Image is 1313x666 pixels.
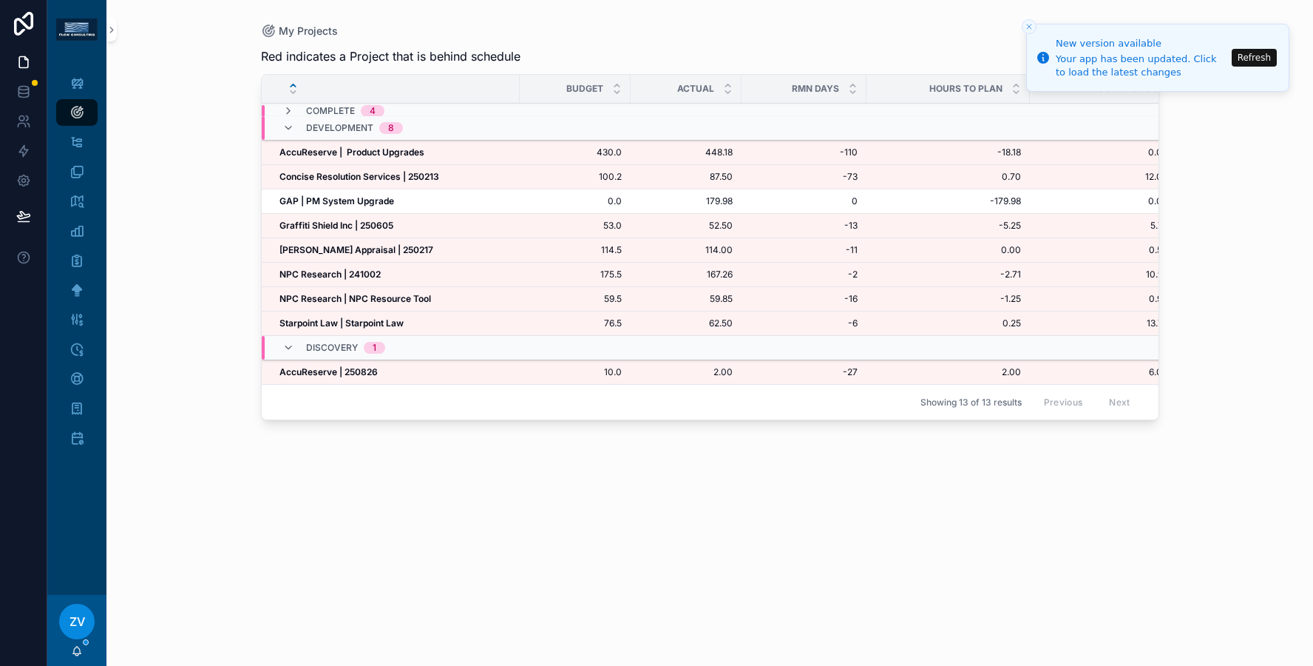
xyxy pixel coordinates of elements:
[529,220,622,232] a: 53.0
[639,171,733,183] a: 87.50
[875,195,1021,207] span: -179.98
[388,122,394,134] div: 8
[875,269,1021,280] a: -2.71
[529,195,622,207] a: 0.0
[47,59,106,471] div: scrollable content
[1030,317,1168,329] span: 13.75
[279,195,511,207] a: GAP | PM System Upgrade
[750,269,858,280] a: -2
[529,269,622,280] a: 175.5
[639,269,733,280] a: 167.26
[1030,195,1168,207] a: 0.00
[875,244,1021,256] a: 0.00
[875,171,1021,183] a: 0.70
[1056,53,1227,79] div: Your app has been updated. Click to load the latest changes
[875,147,1021,158] a: -18.18
[750,171,858,183] a: -73
[875,317,1021,329] a: 0.25
[639,244,733,256] a: 114.00
[1030,269,1168,280] a: 10.95
[279,269,511,280] a: NPC Research | 241002
[929,83,1002,95] span: Hours to Plan
[306,122,373,134] span: Development
[529,147,622,158] span: 430.0
[279,244,433,255] strong: [PERSON_NAME] Appraisal | 250217
[1030,147,1168,158] a: 0.00
[529,293,622,305] a: 59.5
[529,317,622,329] a: 76.5
[639,366,733,378] a: 2.00
[279,366,378,377] strong: AccuReserve | 250826
[279,171,439,182] strong: Concise Resolution Services | 250213
[279,24,338,38] span: My Projects
[1030,244,1168,256] a: 0.50
[875,220,1021,232] a: -5.25
[750,317,858,329] span: -6
[639,293,733,305] a: 59.85
[920,397,1022,408] span: Showing 13 of 13 results
[529,366,622,378] a: 10.0
[261,24,338,38] a: My Projects
[677,83,714,95] span: Actual
[279,195,394,206] strong: GAP | PM System Upgrade
[1022,19,1037,34] button: Close toast
[279,366,511,378] a: AccuReserve | 250826
[750,244,858,256] span: -11
[750,195,858,207] a: 0
[566,83,603,95] span: Budget
[639,195,733,207] a: 179.98
[279,317,511,329] a: Starpoint Law | Starpoint Law
[1030,366,1168,378] span: 6.00
[373,342,376,354] div: 1
[306,342,358,354] span: Discovery
[1030,220,1168,232] a: 5.75
[1056,36,1227,51] div: New version available
[750,366,858,378] a: -27
[750,293,858,305] a: -16
[261,47,520,65] span: Red indicates a Project that is behind schedule
[529,244,622,256] a: 114.5
[750,220,858,232] a: -13
[875,366,1021,378] a: 2.00
[279,244,511,256] a: [PERSON_NAME] Appraisal | 250217
[639,147,733,158] a: 448.18
[56,18,98,41] img: App logo
[1232,49,1277,67] button: Refresh
[279,293,431,304] strong: NPC Research | NPC Resource Tool
[1030,171,1168,183] a: 12.00
[875,293,1021,305] a: -1.25
[1030,293,1168,305] a: 0.90
[529,171,622,183] a: 100.2
[279,171,511,183] a: Concise Resolution Services | 250213
[639,220,733,232] a: 52.50
[639,317,733,329] span: 62.50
